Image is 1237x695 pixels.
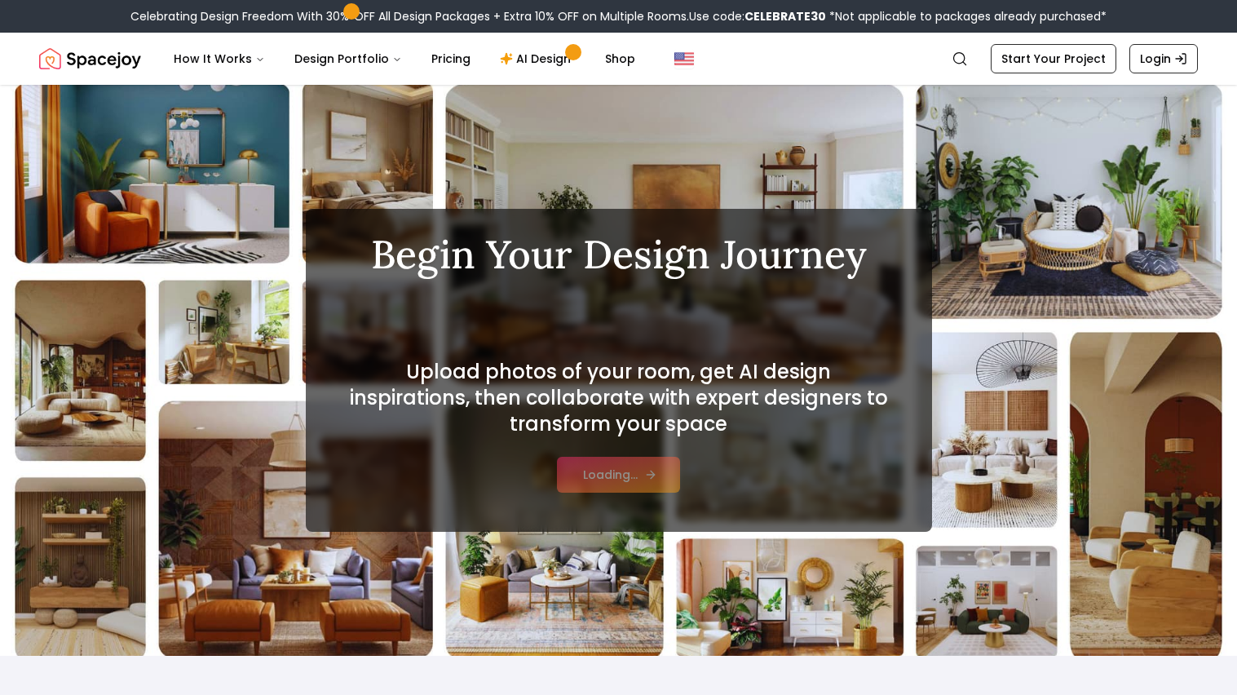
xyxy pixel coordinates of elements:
div: Celebrating Design Freedom With 30% OFF All Design Packages + Extra 10% OFF on Multiple Rooms. [130,8,1107,24]
img: Spacejoy Logo [39,42,141,75]
nav: Global [39,33,1198,85]
span: Use code: [689,8,826,24]
a: Login [1129,44,1198,73]
nav: Main [161,42,648,75]
img: United States [674,49,694,69]
a: AI Design [487,42,589,75]
button: Design Portfolio [281,42,415,75]
span: *Not applicable to packages already purchased* [826,8,1107,24]
a: Shop [592,42,648,75]
h1: Begin Your Design Journey [345,235,893,274]
button: How It Works [161,42,278,75]
a: Spacejoy [39,42,141,75]
h2: Upload photos of your room, get AI design inspirations, then collaborate with expert designers to... [345,359,893,437]
a: Pricing [418,42,484,75]
a: Start Your Project [991,44,1116,73]
b: CELEBRATE30 [744,8,826,24]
